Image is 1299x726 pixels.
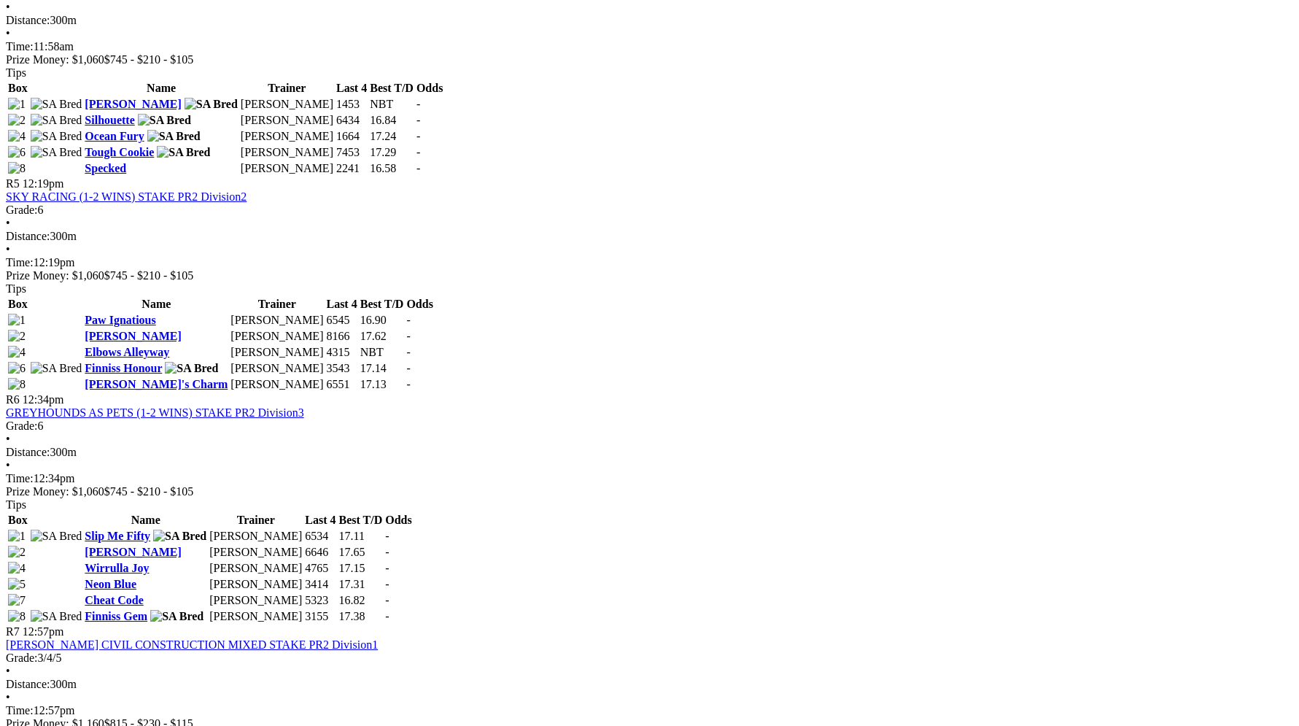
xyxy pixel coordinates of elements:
[406,346,410,358] span: -
[8,562,26,575] img: 4
[6,1,10,13] span: •
[240,145,334,160] td: [PERSON_NAME]
[230,297,324,312] th: Trainer
[360,345,405,360] td: NBT
[85,594,143,606] a: Cheat Code
[369,81,414,96] th: Best T/D
[325,361,357,376] td: 3543
[385,530,389,542] span: -
[6,652,38,664] span: Grade:
[8,298,28,310] span: Box
[6,420,1293,433] div: 6
[304,561,336,576] td: 4765
[6,230,50,242] span: Distance:
[8,378,26,391] img: 8
[6,14,1293,27] div: 300m
[209,529,303,544] td: [PERSON_NAME]
[416,162,420,174] span: -
[230,313,324,328] td: [PERSON_NAME]
[85,530,150,542] a: Slip Me Fifty
[85,562,149,574] a: Wirrulla Joy
[369,145,414,160] td: 17.29
[31,98,82,111] img: SA Bred
[6,66,26,79] span: Tips
[304,593,336,608] td: 5323
[6,217,10,229] span: •
[23,177,64,190] span: 12:19pm
[209,513,303,528] th: Trainer
[6,459,10,471] span: •
[8,362,26,375] img: 6
[325,313,357,328] td: 6545
[85,610,147,622] a: Finniss Gem
[85,330,181,342] a: [PERSON_NAME]
[240,129,334,144] td: [PERSON_NAME]
[6,190,247,203] a: SKY RACING (1-2 WINS) STAKE PR2 Division2
[31,610,82,623] img: SA Bred
[84,297,228,312] th: Name
[360,329,405,344] td: 17.62
[8,578,26,591] img: 5
[325,377,357,392] td: 6551
[31,130,82,143] img: SA Bred
[8,130,26,143] img: 4
[336,97,368,112] td: 1453
[6,704,34,717] span: Time:
[8,162,26,175] img: 8
[240,81,334,96] th: Trainer
[6,406,304,419] a: GREYHOUNDS AS PETS (1-2 WINS) STAKE PR2 Division3
[6,433,10,445] span: •
[6,420,38,432] span: Grade:
[8,314,26,327] img: 1
[406,362,410,374] span: -
[369,113,414,128] td: 16.84
[6,446,1293,459] div: 300m
[406,330,410,342] span: -
[6,498,26,511] span: Tips
[85,346,169,358] a: Elbows Alleyway
[6,282,26,295] span: Tips
[369,97,414,112] td: NBT
[416,81,443,96] th: Odds
[416,98,420,110] span: -
[185,98,238,111] img: SA Bred
[153,530,206,543] img: SA Bred
[230,345,324,360] td: [PERSON_NAME]
[6,40,34,53] span: Time:
[6,243,10,255] span: •
[85,546,181,558] a: [PERSON_NAME]
[369,129,414,144] td: 17.24
[416,130,420,142] span: -
[85,114,134,126] a: Silhouette
[31,530,82,543] img: SA Bred
[6,652,1293,665] div: 3/4/5
[6,638,378,651] a: [PERSON_NAME] CIVIL CONSTRUCTION MIXED STAKE PR2 Division1
[6,691,10,703] span: •
[325,297,357,312] th: Last 4
[23,393,64,406] span: 12:34pm
[336,161,368,176] td: 2241
[157,146,210,159] img: SA Bred
[8,330,26,343] img: 2
[6,678,50,690] span: Distance:
[338,513,384,528] th: Best T/D
[6,393,20,406] span: R6
[385,610,389,622] span: -
[338,593,384,608] td: 16.82
[8,346,26,359] img: 4
[8,546,26,559] img: 2
[385,578,389,590] span: -
[104,269,194,282] span: $745 - $210 - $105
[304,529,336,544] td: 6534
[6,665,10,677] span: •
[338,545,384,560] td: 17.65
[384,513,412,528] th: Odds
[6,27,10,39] span: •
[209,609,303,624] td: [PERSON_NAME]
[85,98,181,110] a: [PERSON_NAME]
[85,314,155,326] a: Paw Ignatious
[338,577,384,592] td: 17.31
[6,204,38,216] span: Grade:
[304,577,336,592] td: 3414
[6,446,50,458] span: Distance:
